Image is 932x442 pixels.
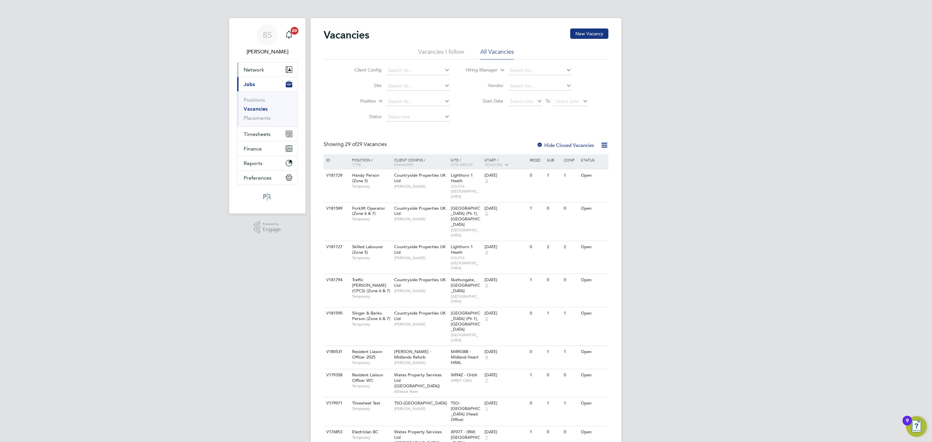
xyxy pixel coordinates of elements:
[528,346,545,358] div: 0
[466,98,503,104] label: Start Date
[352,349,382,360] span: Resident Liason Officer 2025
[352,294,391,299] span: Temporary
[579,170,607,182] div: Open
[352,216,391,222] span: Temporary
[451,277,480,293] span: Skeltongate, [GEOGRAPHIC_DATA]
[460,67,498,73] label: Hiring Manager
[528,203,545,215] div: 1
[570,28,608,39] button: New Vacancy
[562,241,579,253] div: 2
[244,160,262,166] span: Reports
[545,397,562,409] div: 1
[229,18,305,214] nav: Main navigation
[237,156,297,170] button: Reports
[579,426,607,438] div: Open
[484,316,489,322] span: 2
[579,274,607,286] div: Open
[291,27,298,35] span: 20
[244,131,271,137] span: Timesheets
[484,401,527,406] div: [DATE]
[484,250,489,255] span: 2
[325,274,347,286] div: V181794
[263,227,281,232] span: Engage
[562,397,579,409] div: 1
[484,435,489,440] span: 7
[545,426,562,438] div: 0
[562,346,579,358] div: 1
[386,66,450,75] input: Search for...
[562,274,579,286] div: 0
[528,154,545,165] div: Reqd
[451,400,480,422] span: TSO-[GEOGRAPHIC_DATA] (Head Office)
[394,205,446,216] span: Countryside Properties UK Ltd
[451,184,482,199] span: SOUTH-[GEOGRAPHIC_DATA]
[484,349,527,355] div: [DATE]
[339,98,376,105] label: Position
[237,77,297,91] button: Jobs
[325,241,347,253] div: V181727
[352,372,383,383] span: Resident Liaison Officer WC
[244,146,262,152] span: Finance
[562,426,579,438] div: 0
[528,397,545,409] div: 0
[451,372,477,378] span: IM94Z - Orbit
[451,244,473,255] span: Lighthorn 1 Heath
[352,244,383,255] span: Skilled Labourer (Zone 5)
[325,203,347,215] div: V181589
[451,310,480,332] span: [GEOGRAPHIC_DATA] (Ph 1), [GEOGRAPHIC_DATA]
[386,113,450,122] input: Select one
[237,171,297,185] button: Preferences
[352,435,391,440] span: Temporary
[254,221,281,234] a: Powered byEngage
[324,28,369,41] h2: Vacancies
[451,294,482,304] span: [GEOGRAPHIC_DATA]
[394,216,448,222] span: [PERSON_NAME]
[537,142,594,148] label: Hide Closed Vacancies
[352,310,390,321] span: Slinger & Banks Person (Zone 6 & 7)
[394,162,413,167] span: Manager
[484,211,489,216] span: 2
[556,98,579,104] span: Select date
[352,322,391,327] span: Temporary
[352,184,391,189] span: Temporary
[508,66,571,75] input: Search for...
[579,307,607,319] div: Open
[325,397,347,409] div: V179971
[545,241,562,253] div: 2
[352,255,391,260] span: Temporary
[324,141,388,148] div: Showing
[325,346,347,358] div: V180531
[237,91,297,127] div: Jobs
[480,48,514,60] li: All Vacancies
[579,241,607,253] div: Open
[263,221,281,227] span: Powered by
[451,378,482,383] span: ORBIT C&N
[394,400,447,406] span: TSO-[GEOGRAPHIC_DATA]
[394,244,446,255] span: Countryside Properties UK Ltd
[484,429,527,435] div: [DATE]
[544,97,552,105] span: To
[528,170,545,182] div: 0
[344,67,382,73] label: Client Config
[579,369,607,381] div: Open
[451,162,473,167] span: Site Group
[394,277,446,288] span: Countryside Properties UK Ltd
[484,283,489,288] span: 2
[237,192,298,202] a: Go to home page
[237,48,298,56] span: Beth Seddon
[545,307,562,319] div: 1
[352,205,385,216] span: Forklift Operator (Zone 6 & 7)
[451,332,482,342] span: [GEOGRAPHIC_DATA]
[394,372,442,389] span: Wates Property Services Ltd ([GEOGRAPHIC_DATA])
[484,406,489,412] span: 1
[394,255,448,260] span: [PERSON_NAME]
[484,162,503,167] span: Vendors
[345,141,387,148] span: 29 Vacancies
[484,206,527,211] div: [DATE]
[451,205,480,227] span: [GEOGRAPHIC_DATA] (Ph 1), [GEOGRAPHIC_DATA]
[244,115,271,121] a: Placements
[484,178,489,184] span: 2
[345,141,357,148] span: 29 of
[237,141,297,156] button: Finance
[510,98,533,104] span: Select date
